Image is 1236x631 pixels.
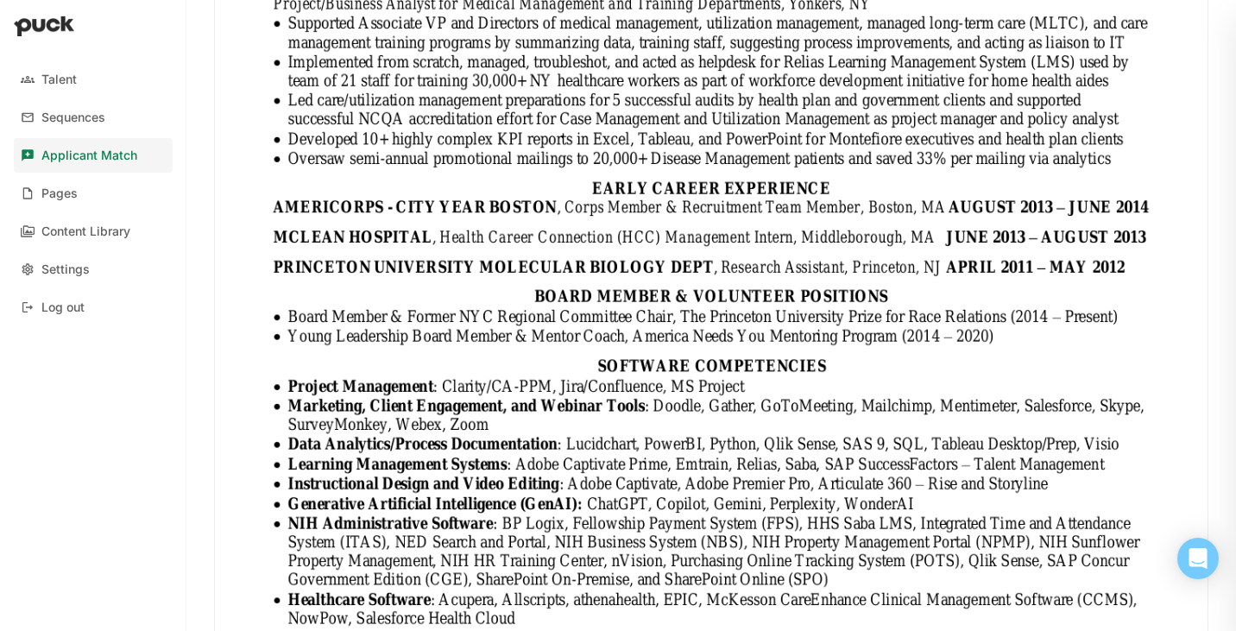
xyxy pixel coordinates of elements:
a: Pages [14,176,173,211]
a: Talent [14,62,173,97]
a: Settings [14,252,173,287]
a: Sequences [14,100,173,135]
div: Content Library [41,224,130,239]
div: Log out [41,300,85,315]
div: Talent [41,73,77,87]
a: Applicant Match [14,138,173,173]
div: Applicant Match [41,148,137,163]
a: Content Library [14,214,173,249]
div: Sequences [41,110,105,125]
div: Settings [41,262,90,277]
div: Open Intercom Messenger [1177,538,1219,579]
div: Pages [41,186,78,201]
